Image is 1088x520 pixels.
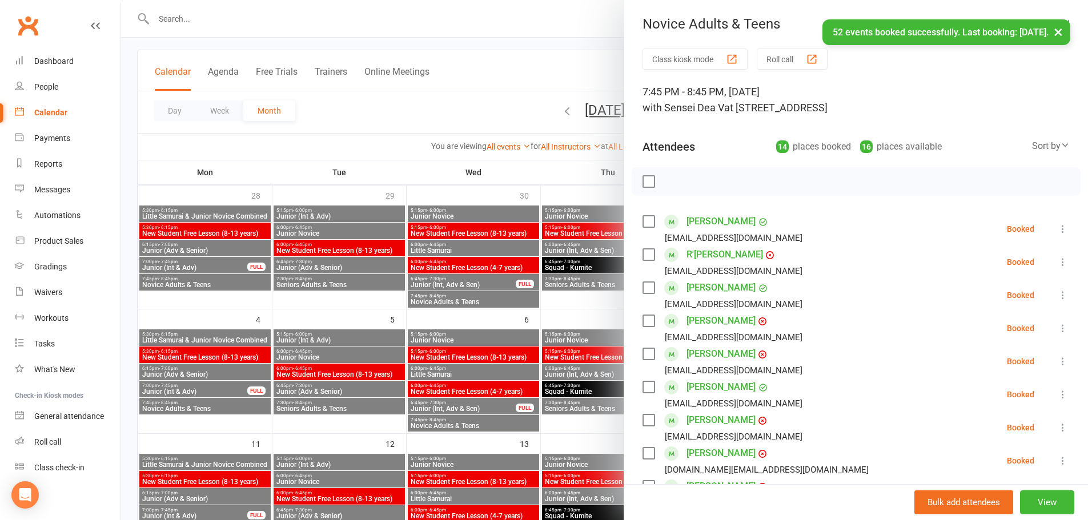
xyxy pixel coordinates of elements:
[14,11,42,40] a: Clubworx
[34,236,83,245] div: Product Sales
[15,49,121,74] a: Dashboard
[665,462,869,477] div: [DOMAIN_NAME][EMAIL_ADDRESS][DOMAIN_NAME]
[665,297,802,312] div: [EMAIL_ADDRESS][DOMAIN_NAME]
[15,280,121,305] a: Waivers
[34,159,62,168] div: Reports
[643,84,1070,116] div: 7:45 PM - 8:45 PM, [DATE]
[15,404,121,429] a: General attendance kiosk mode
[1007,291,1034,299] div: Booked
[686,245,763,264] a: R'[PERSON_NAME]
[860,139,942,155] div: places available
[643,139,695,155] div: Attendees
[15,305,121,331] a: Workouts
[686,312,756,330] a: [PERSON_NAME]
[624,16,1088,32] div: Novice Adults & Teens
[860,140,873,153] div: 16
[1007,390,1034,398] div: Booked
[1007,457,1034,465] div: Booked
[757,49,828,70] button: Roll call
[34,57,74,66] div: Dashboard
[1020,490,1074,514] button: View
[686,378,756,396] a: [PERSON_NAME]
[1007,357,1034,365] div: Booked
[34,185,70,194] div: Messages
[822,19,1070,45] div: 52 events booked successfully. Last booking: [DATE].
[15,100,121,126] a: Calendar
[1032,139,1070,154] div: Sort by
[1007,324,1034,332] div: Booked
[15,151,121,177] a: Reports
[1048,19,1069,44] button: ×
[34,211,81,220] div: Automations
[34,339,55,348] div: Tasks
[665,264,802,279] div: [EMAIL_ADDRESS][DOMAIN_NAME]
[15,254,121,280] a: Gradings
[686,212,756,231] a: [PERSON_NAME]
[34,365,75,374] div: What's New
[665,231,802,245] div: [EMAIL_ADDRESS][DOMAIN_NAME]
[15,429,121,455] a: Roll call
[34,412,104,421] div: General attendance
[11,481,39,509] div: Open Intercom Messenger
[1007,225,1034,233] div: Booked
[15,357,121,382] a: What's New
[15,228,121,254] a: Product Sales
[643,49,748,70] button: Class kiosk mode
[686,477,756,495] a: [PERSON_NAME]
[665,396,802,411] div: [EMAIL_ADDRESS][DOMAIN_NAME]
[34,288,62,297] div: Waivers
[686,411,756,429] a: [PERSON_NAME]
[34,108,67,117] div: Calendar
[15,177,121,203] a: Messages
[15,203,121,228] a: Automations
[665,363,802,378] div: [EMAIL_ADDRESS][DOMAIN_NAME]
[15,331,121,357] a: Tasks
[1007,258,1034,266] div: Booked
[1007,424,1034,432] div: Booked
[34,82,58,91] div: People
[15,126,121,151] a: Payments
[15,74,121,100] a: People
[34,262,67,271] div: Gradings
[776,140,789,153] div: 14
[15,455,121,481] a: Class kiosk mode
[724,102,828,114] span: at [STREET_ADDRESS]
[34,463,85,472] div: Class check-in
[643,102,724,114] span: with Sensei Dea V
[665,429,802,444] div: [EMAIL_ADDRESS][DOMAIN_NAME]
[686,444,756,462] a: [PERSON_NAME]
[686,279,756,297] a: [PERSON_NAME]
[665,330,802,345] div: [EMAIL_ADDRESS][DOMAIN_NAME]
[34,313,69,323] div: Workouts
[34,134,70,143] div: Payments
[686,345,756,363] a: [PERSON_NAME]
[34,437,61,446] div: Roll call
[914,490,1013,514] button: Bulk add attendees
[776,139,851,155] div: places booked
